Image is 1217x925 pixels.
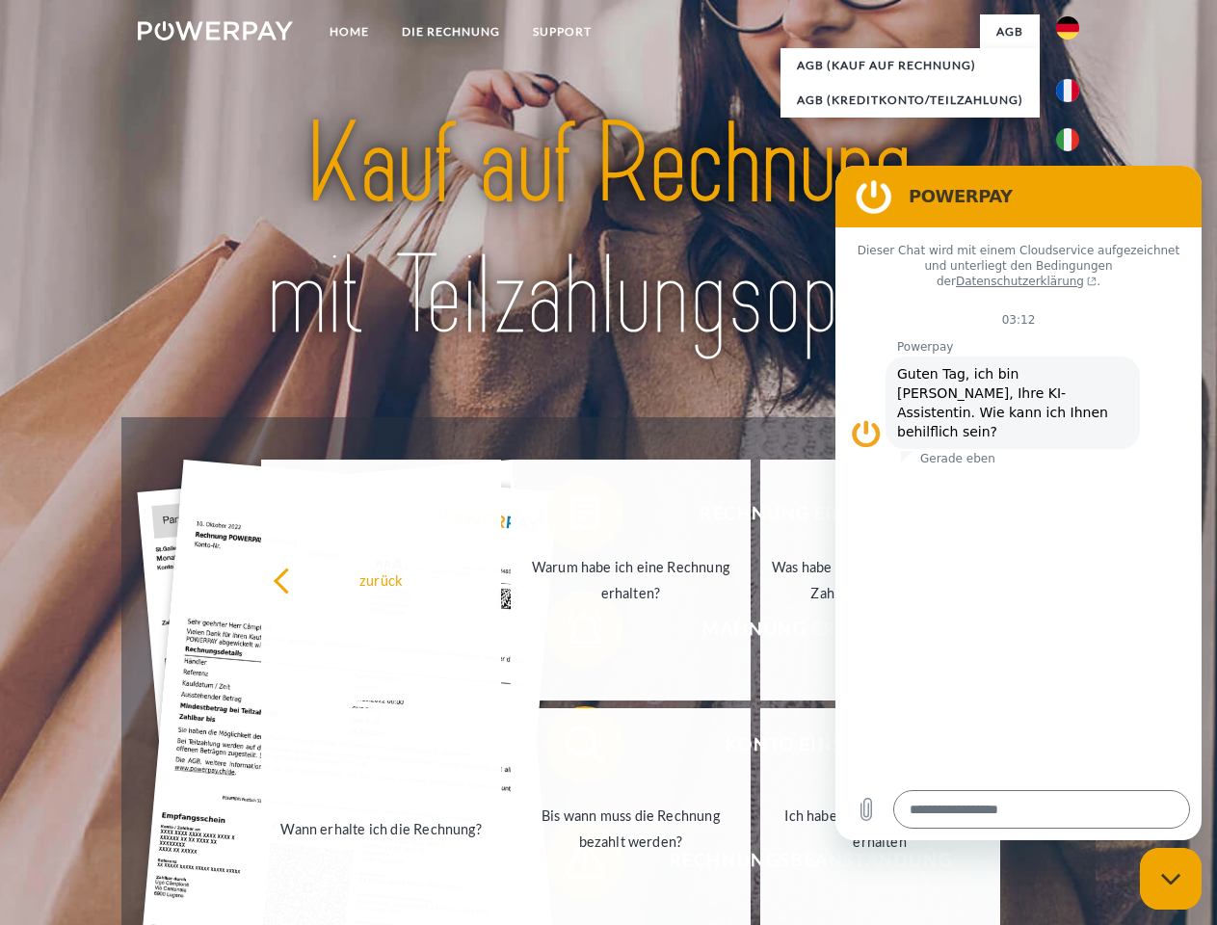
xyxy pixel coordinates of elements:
[835,166,1202,840] iframe: Messaging-Fenster
[522,554,739,606] div: Warum habe ich eine Rechnung erhalten?
[313,14,385,49] a: Home
[780,48,1040,83] a: AGB (Kauf auf Rechnung)
[980,14,1040,49] a: agb
[184,92,1033,369] img: title-powerpay_de.svg
[138,21,293,40] img: logo-powerpay-white.svg
[1140,848,1202,910] iframe: Schaltfläche zum Öffnen des Messaging-Fensters; Konversation läuft
[273,815,489,841] div: Wann erhalte ich die Rechnung?
[780,83,1040,118] a: AGB (Kreditkonto/Teilzahlung)
[385,14,516,49] a: DIE RECHNUNG
[772,554,989,606] div: Was habe ich noch offen, ist meine Zahlung eingegangen?
[1056,128,1079,151] img: it
[516,14,608,49] a: SUPPORT
[760,460,1000,700] a: Was habe ich noch offen, ist meine Zahlung eingegangen?
[273,567,489,593] div: zurück
[522,803,739,855] div: Bis wann muss die Rechnung bezahlt werden?
[772,803,989,855] div: Ich habe nur eine Teillieferung erhalten
[1056,79,1079,102] img: fr
[1056,16,1079,40] img: de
